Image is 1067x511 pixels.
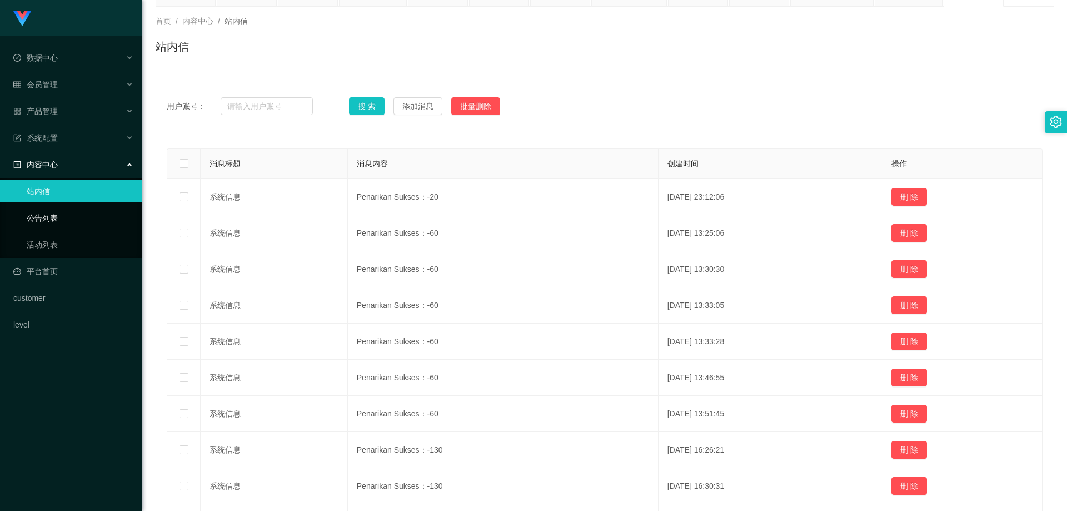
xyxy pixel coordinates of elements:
span: / [218,17,220,26]
td: Penarikan Sukses：-60 [348,360,659,396]
td: Penarikan Sukses：-130 [348,468,659,504]
button: 删 除 [891,441,927,459]
td: 系统信息 [201,360,348,396]
span: 操作 [891,159,907,168]
button: 添加消息 [393,97,442,115]
button: 删 除 [891,260,927,278]
button: 搜 索 [349,97,385,115]
span: 首页 [156,17,171,26]
button: 删 除 [891,188,927,206]
span: 消息内容 [357,159,388,168]
button: 删 除 [891,333,927,350]
td: 系统信息 [201,432,348,468]
td: 系统信息 [201,251,348,287]
i: 图标: check-circle-o [13,54,21,62]
i: 图标: appstore-o [13,107,21,115]
td: [DATE] 13:33:28 [659,324,882,360]
td: [DATE] 16:26:21 [659,432,882,468]
input: 请输入用户账号 [221,97,312,115]
td: [DATE] 13:46:55 [659,360,882,396]
button: 删 除 [891,369,927,386]
td: 系统信息 [201,215,348,251]
td: Penarikan Sukses：-130 [348,432,659,468]
td: [DATE] 13:25:06 [659,215,882,251]
td: Penarikan Sukses：-60 [348,396,659,432]
span: 内容中心 [182,17,213,26]
td: Penarikan Sukses：-60 [348,287,659,324]
i: 图标: profile [13,161,21,168]
a: customer [13,287,133,309]
td: 系统信息 [201,468,348,504]
td: Penarikan Sukses：-60 [348,215,659,251]
button: 删 除 [891,296,927,314]
td: 系统信息 [201,179,348,215]
td: 系统信息 [201,287,348,324]
td: 系统信息 [201,396,348,432]
span: 系统配置 [13,133,58,142]
a: 图标: dashboard平台首页 [13,260,133,282]
td: Penarikan Sukses：-60 [348,324,659,360]
span: 用户账号： [167,101,221,112]
i: 图标: setting [1050,116,1062,128]
button: 删 除 [891,477,927,495]
a: level [13,314,133,336]
img: logo.9652507e.png [13,11,31,27]
span: 会员管理 [13,80,58,89]
td: [DATE] 13:33:05 [659,287,882,324]
span: 产品管理 [13,107,58,116]
td: Penarikan Sukses：-60 [348,251,659,287]
td: [DATE] 13:51:45 [659,396,882,432]
td: [DATE] 16:30:31 [659,468,882,504]
span: 创建时间 [667,159,699,168]
td: 系统信息 [201,324,348,360]
a: 站内信 [27,180,133,202]
span: 站内信 [225,17,248,26]
span: 数据中心 [13,53,58,62]
button: 批量删除 [451,97,500,115]
span: 内容中心 [13,160,58,169]
span: / [176,17,178,26]
td: Penarikan Sukses：-20 [348,179,659,215]
td: [DATE] 23:12:06 [659,179,882,215]
a: 公告列表 [27,207,133,229]
h1: 站内信 [156,38,189,55]
i: 图标: form [13,134,21,142]
td: [DATE] 13:30:30 [659,251,882,287]
span: 消息标题 [210,159,241,168]
i: 图标: table [13,81,21,88]
button: 删 除 [891,405,927,423]
a: 活动列表 [27,234,133,256]
button: 删 除 [891,224,927,242]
